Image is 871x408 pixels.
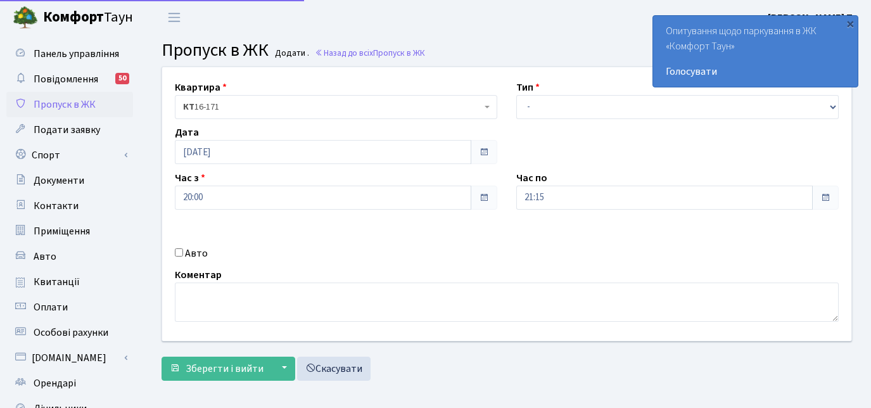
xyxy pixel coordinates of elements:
span: Контакти [34,199,79,213]
span: Панель управління [34,47,119,61]
button: Зберегти і вийти [162,357,272,381]
span: Подати заявку [34,123,100,137]
label: Тип [516,80,540,95]
a: Спорт [6,143,133,168]
span: Оплати [34,300,68,314]
label: Авто [185,246,208,261]
label: Дата [175,125,199,140]
a: Пропуск в ЖК [6,92,133,117]
a: Назад до всіхПропуск в ЖК [315,47,425,59]
a: Скасувати [297,357,371,381]
span: Таун [43,7,133,29]
span: Пропуск в ЖК [34,98,96,112]
span: Особові рахунки [34,326,108,340]
a: Орендарі [6,371,133,396]
div: Опитування щодо паркування в ЖК «Комфорт Таун» [653,16,858,87]
a: Панель управління [6,41,133,67]
span: Пропуск в ЖК [162,37,269,63]
b: [PERSON_NAME] П. [768,11,856,25]
span: Квитанції [34,275,80,289]
span: Авто [34,250,56,264]
span: Орендарі [34,376,76,390]
img: logo.png [13,5,38,30]
label: Час з [175,170,205,186]
a: Контакти [6,193,133,219]
a: Особові рахунки [6,320,133,345]
a: [DOMAIN_NAME] [6,345,133,371]
a: Авто [6,244,133,269]
a: [PERSON_NAME] П. [768,10,856,25]
span: <b>КТ</b>&nbsp;&nbsp;&nbsp;&nbsp;16-171 [175,95,497,119]
label: Коментар [175,267,222,283]
b: КТ [183,101,194,113]
span: Повідомлення [34,72,98,86]
span: Пропуск в ЖК [373,47,425,59]
a: Документи [6,168,133,193]
label: Квартира [175,80,227,95]
div: × [844,17,856,30]
a: Оплати [6,295,133,320]
label: Час по [516,170,547,186]
a: Приміщення [6,219,133,244]
small: Додати . [272,48,309,59]
b: Комфорт [43,7,104,27]
a: Голосувати [666,64,845,79]
span: <b>КТ</b>&nbsp;&nbsp;&nbsp;&nbsp;16-171 [183,101,481,113]
button: Переключити навігацію [158,7,190,28]
span: Документи [34,174,84,188]
div: 50 [115,73,129,84]
a: Квитанції [6,269,133,295]
span: Приміщення [34,224,90,238]
a: Повідомлення50 [6,67,133,92]
a: Подати заявку [6,117,133,143]
span: Зберегти і вийти [186,362,264,376]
